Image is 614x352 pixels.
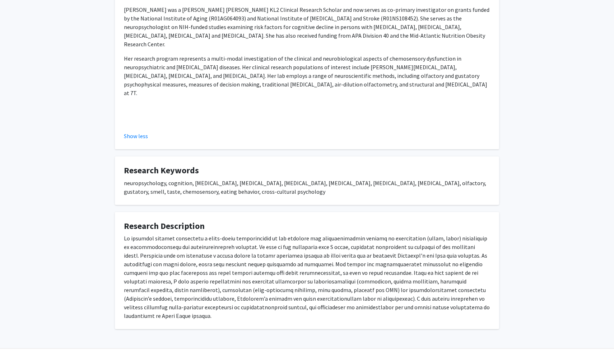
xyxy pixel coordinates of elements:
p: [PERSON_NAME] was a [PERSON_NAME] [PERSON_NAME] KL2 Clinical Research Scholar and now serves as c... [124,5,490,48]
div: neuropsychology, cognition, [MEDICAL_DATA], [MEDICAL_DATA], [MEDICAL_DATA], [MEDICAL_DATA], [MEDI... [124,179,490,196]
h4: Research Keywords [124,165,490,176]
iframe: Chat [5,320,31,347]
div: Lo ipsumdol sitamet consectetu a elits-doeiu temporincidid ut lab etdolore mag aliquaenimadmin ve... [124,234,490,320]
p: Her research program represents a multi-modal investigation of the clinical and neurobiological a... [124,54,490,97]
button: Show less [124,132,148,140]
h4: Research Description [124,221,490,231]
